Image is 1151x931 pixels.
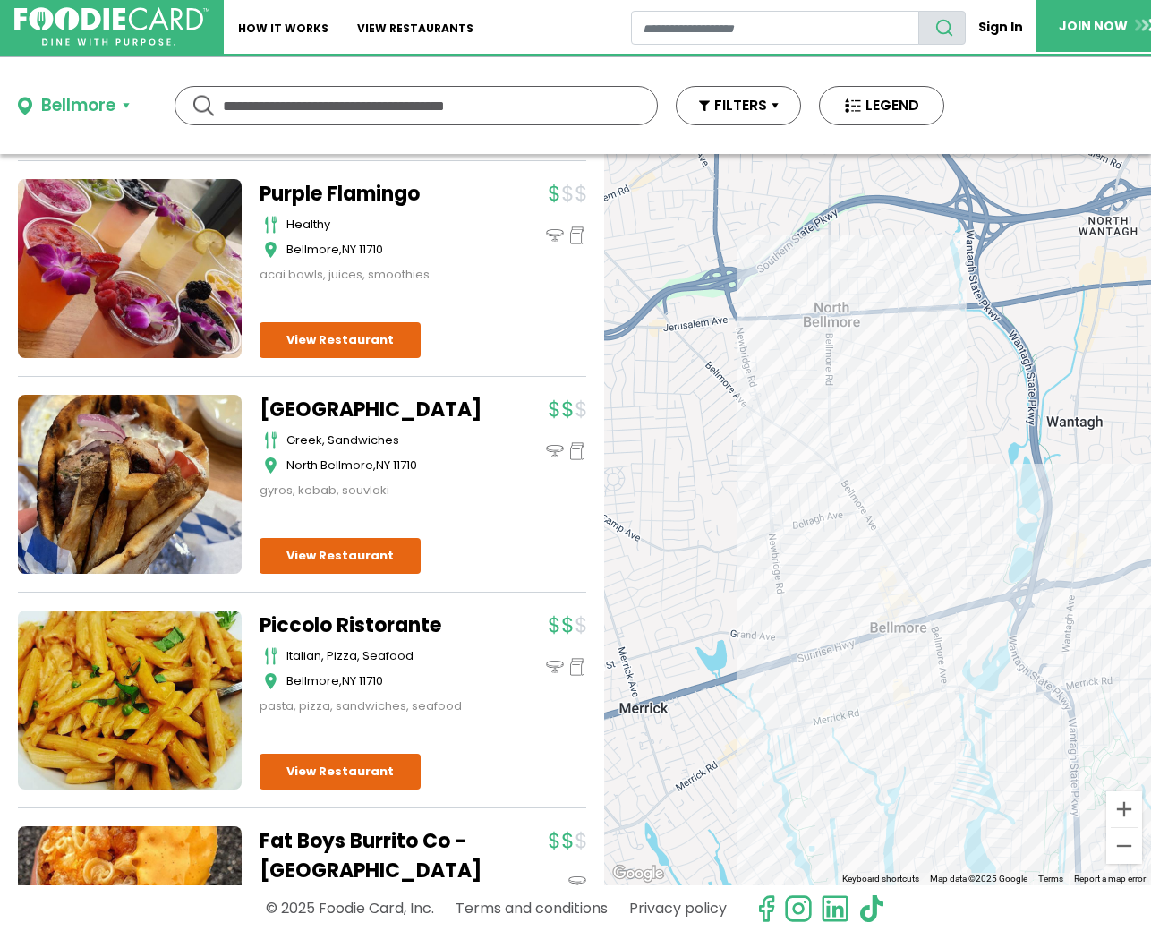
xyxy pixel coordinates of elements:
img: dinein_icon.svg [546,226,564,244]
button: search [918,11,966,45]
div: , [286,672,483,690]
span: North Bellmore [286,457,373,474]
button: Zoom in [1106,791,1142,827]
div: italian, pizza, seafood [286,647,483,665]
span: Map data ©2025 Google [930,874,1027,884]
img: dinein_icon.svg [568,874,586,892]
img: linkedin.svg [821,894,849,923]
a: Purple Flamingo [260,179,483,209]
img: dinein_icon.svg [546,442,564,460]
div: pasta, pizza, sandwiches, seafood [260,697,483,715]
p: © 2025 Foodie Card, Inc. [266,893,434,924]
a: Terms [1038,874,1063,884]
div: , [286,241,483,259]
span: NY [376,457,390,474]
div: Bellmore [41,93,115,119]
img: cutlery_icon.svg [264,647,277,665]
a: Sign In [966,11,1036,44]
a: View Restaurant [260,754,421,790]
span: 11710 [393,457,417,474]
button: LEGEND [819,86,944,125]
img: tiktok.svg [857,894,886,923]
span: 11710 [359,241,383,258]
span: Bellmore [286,672,339,689]
img: dinein_icon.svg [546,658,564,676]
img: pickup_icon.svg [568,442,586,460]
a: Privacy policy [629,893,727,924]
button: FILTERS [676,86,801,125]
img: pickup_icon.svg [568,658,586,676]
img: pickup_icon.svg [568,226,586,244]
img: FoodieCard; Eat, Drink, Save, Donate [14,7,209,47]
button: Keyboard shortcuts [842,873,919,885]
img: map_icon.svg [264,672,277,690]
a: Piccolo Ristorante [260,611,483,640]
div: gyros, kebab, souvlaki [260,482,483,500]
span: 11710 [359,672,383,689]
svg: check us out on facebook [752,894,780,923]
button: Bellmore [18,93,130,119]
img: map_icon.svg [264,241,277,259]
img: map_icon.svg [264,457,277,474]
span: NY [342,241,356,258]
img: cutlery_icon.svg [264,216,277,234]
a: Terms and conditions [456,893,608,924]
div: acai bowls, juices, smoothies [260,266,483,284]
span: NY [342,672,356,689]
a: View Restaurant [260,322,421,358]
div: greek, sandwiches [286,431,483,449]
div: , [286,457,483,474]
a: View Restaurant [260,538,421,574]
a: Open this area in Google Maps (opens a new window) [609,862,668,885]
a: Fat Boys Burrito Co - [GEOGRAPHIC_DATA] [260,826,483,885]
span: Bellmore [286,241,339,258]
a: [GEOGRAPHIC_DATA] [260,395,483,424]
a: Report a map error [1074,874,1146,884]
div: healthy [286,216,483,234]
button: Zoom out [1106,828,1142,864]
img: Google [609,862,668,885]
input: restaurant search [631,11,919,45]
img: cutlery_icon.svg [264,431,277,449]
